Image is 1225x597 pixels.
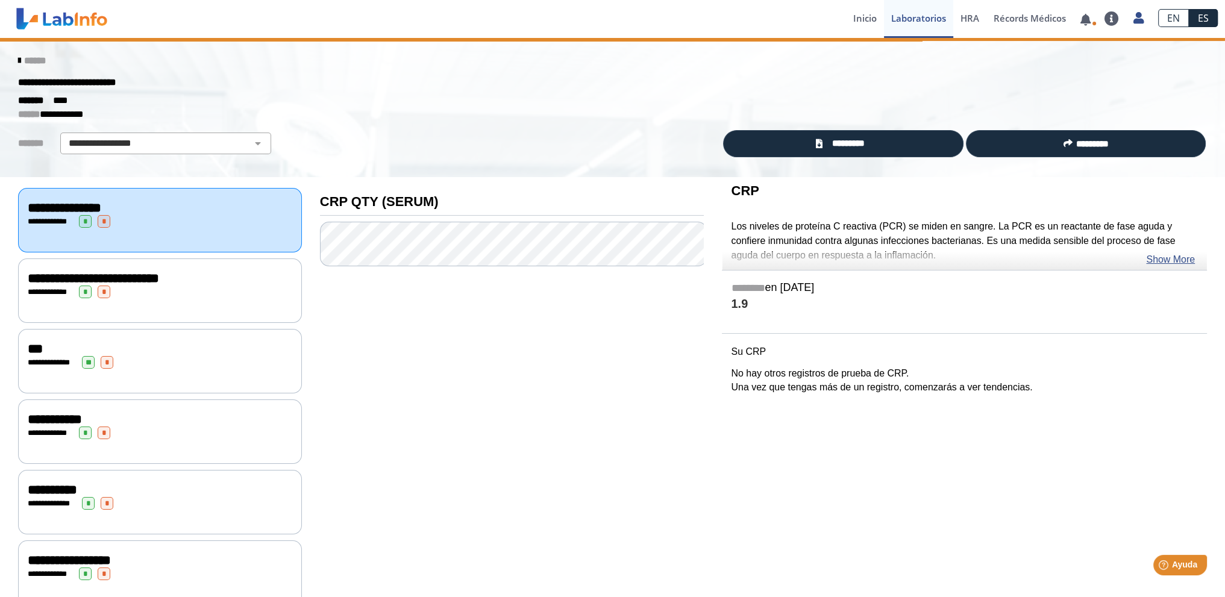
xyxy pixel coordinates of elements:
[731,345,1198,359] p: Su CRP
[731,183,759,198] b: CRP
[1189,9,1218,27] a: ES
[1146,252,1195,267] a: Show More
[731,366,1198,395] p: No hay otros registros de prueba de CRP. Una vez que tengas más de un registro, comenzarás a ver ...
[320,194,439,209] b: CRP QTY (SERUM)
[1118,550,1212,584] iframe: Help widget launcher
[731,297,1198,312] h4: 1.9
[731,219,1198,263] p: Los niveles de proteína C reactiva (PCR) se miden en sangre. La PCR es un reactante de fase aguda...
[1158,9,1189,27] a: EN
[960,12,979,24] span: HRA
[731,281,1198,295] h5: en [DATE]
